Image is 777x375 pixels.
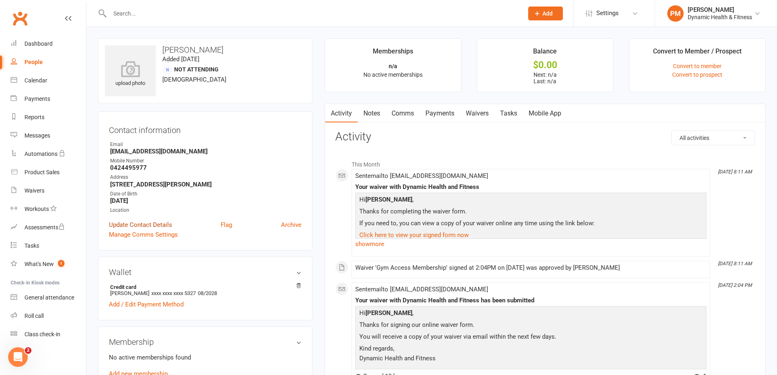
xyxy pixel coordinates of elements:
[24,59,43,65] div: People
[109,300,184,309] a: Add / Edit Payment Method
[24,187,44,194] div: Waivers
[174,66,219,73] span: Not Attending
[596,4,619,22] span: Settings
[11,71,86,90] a: Calendar
[110,157,301,165] div: Mobile Number
[355,184,706,191] div: Your waiver with Dynamic Health and Fitness
[105,45,305,54] h3: [PERSON_NAME]
[357,320,704,332] p: Thanks for signing our online waiver form.
[523,104,567,123] a: Mobile App
[11,218,86,237] a: Assessments
[485,61,606,69] div: $0.00
[24,132,50,139] div: Messages
[11,288,86,307] a: General attendance kiosk mode
[11,35,86,53] a: Dashboard
[109,122,301,135] h3: Contact information
[533,46,557,61] div: Balance
[357,218,704,230] p: If you need to, you can view a copy of your waiver online any time using the link below:
[365,309,412,317] strong: [PERSON_NAME]
[10,8,30,29] a: Clubworx
[357,308,704,320] p: Hi ,
[718,261,752,266] i: [DATE] 8:11 AM
[109,283,301,297] li: [PERSON_NAME]
[24,114,44,120] div: Reports
[11,145,86,163] a: Automations
[335,131,755,143] h3: Activity
[105,61,156,88] div: upload photo
[11,237,86,255] a: Tasks
[24,151,58,157] div: Automations
[11,200,86,218] a: Workouts
[110,197,301,204] strong: [DATE]
[24,77,47,84] div: Calendar
[109,220,172,230] a: Update Contact Details
[24,331,60,337] div: Class check-in
[359,355,436,362] span: Dynamic Health and Fitness
[672,71,722,78] a: Convert to prospect
[110,141,301,149] div: Email
[542,10,553,17] span: Add
[718,169,752,175] i: [DATE] 8:11 AM
[365,196,412,203] strong: [PERSON_NAME]
[11,163,86,182] a: Product Sales
[11,182,86,200] a: Waivers
[24,313,44,319] div: Roll call
[359,231,469,239] a: Click here to view your signed form now
[25,347,31,354] span: 2
[11,307,86,325] a: Roll call
[386,104,420,123] a: Comms
[110,164,301,171] strong: 0424495977
[11,255,86,273] a: What's New1
[688,6,752,13] div: [PERSON_NAME]
[667,5,684,22] div: PM
[162,55,199,63] time: Added [DATE]
[325,104,358,123] a: Activity
[162,76,226,83] span: [DEMOGRAPHIC_DATA]
[109,353,301,362] p: No active memberships found
[221,220,232,230] a: Flag
[24,261,54,267] div: What's New
[718,282,752,288] i: [DATE] 2:04 PM
[357,195,704,206] p: Hi ,
[58,260,64,267] span: 1
[110,173,301,181] div: Address
[110,148,301,155] strong: [EMAIL_ADDRESS][DOMAIN_NAME]
[355,172,488,180] span: Sent email to [EMAIL_ADDRESS][DOMAIN_NAME]
[109,268,301,277] h3: Wallet
[460,104,494,123] a: Waivers
[494,104,523,123] a: Tasks
[110,190,301,198] div: Date of Birth
[357,332,704,344] p: You will receive a copy of your waiver via email within the next few days.
[363,71,423,78] span: No active memberships
[420,104,460,123] a: Payments
[11,53,86,71] a: People
[355,286,488,293] span: Sent email to [EMAIL_ADDRESS][DOMAIN_NAME]
[673,63,722,69] a: Convert to member
[355,297,706,304] div: Your waiver with Dynamic Health and Fitness has been submitted
[151,290,196,296] span: xxxx xxxx xxxx 5327
[653,46,742,61] div: Convert to Member / Prospect
[24,40,53,47] div: Dashboard
[357,344,704,365] p: Kind regards,
[24,169,60,175] div: Product Sales
[109,337,301,346] h3: Membership
[355,264,706,271] div: Waiver 'Gym Access Membership' signed at 2:04PM on [DATE] was approved by [PERSON_NAME]
[358,104,386,123] a: Notes
[24,224,65,231] div: Assessments
[11,90,86,108] a: Payments
[24,242,39,249] div: Tasks
[24,206,49,212] div: Workouts
[355,238,706,250] a: show more
[11,325,86,344] a: Class kiosk mode
[389,63,397,69] strong: n/a
[335,156,755,169] li: This Month
[281,220,301,230] a: Archive
[198,290,217,296] span: 08/2028
[109,230,178,240] a: Manage Comms Settings
[528,7,563,20] button: Add
[107,8,518,19] input: Search...
[110,181,301,188] strong: [STREET_ADDRESS][PERSON_NAME]
[485,71,606,84] p: Next: n/a Last: n/a
[110,206,301,214] div: Location
[357,206,704,218] p: Thanks for completing the waiver form.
